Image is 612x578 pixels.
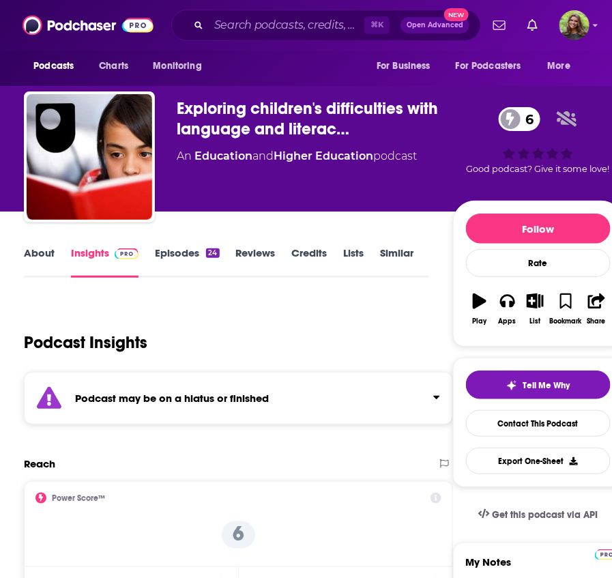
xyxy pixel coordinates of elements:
img: Podchaser - Follow, Share and Rate Podcasts [23,12,154,38]
div: Apps [499,317,516,326]
a: Credits [292,246,327,278]
span: Good podcast? Give it some love! [467,164,610,174]
a: Education [194,149,252,162]
a: Contact This Podcast [466,410,611,437]
a: About [24,246,55,278]
span: Open Advanced [407,22,463,29]
span: Charts [99,57,128,76]
button: open menu [143,53,219,79]
button: Show profile menu [559,10,589,40]
strong: Podcast may be on a hiatus or finished [75,392,269,405]
a: Show notifications dropdown [522,14,543,37]
h1: Podcast Insights [24,332,147,353]
div: Bookmark [550,317,582,326]
div: List [530,317,541,326]
button: tell me why sparkleTell Me Why [466,371,611,399]
button: Bookmark [549,285,583,334]
a: Episodes24 [155,246,219,278]
a: Get this podcast via API [467,498,609,532]
div: An podcast [177,148,417,164]
button: open menu [447,53,541,79]
a: InsightsPodchaser Pro [71,246,139,278]
div: Share [587,317,606,326]
span: 6 [512,107,541,131]
input: Search podcasts, credits, & more... [209,14,364,36]
img: Podchaser Pro [115,248,139,259]
section: Click to expand status details [24,372,453,424]
a: Show notifications dropdown [488,14,511,37]
img: User Profile [559,10,589,40]
button: List [521,285,549,334]
button: open menu [24,53,91,79]
span: Logged in as reagan34226 [559,10,589,40]
span: Get this podcast via API [493,509,598,521]
img: tell me why sparkle [506,380,517,391]
button: Export One-Sheet [466,448,611,474]
a: Charts [90,53,136,79]
p: 6 [222,521,255,549]
button: Apps [493,285,521,334]
div: 24 [206,248,219,258]
a: Higher Education [274,149,373,162]
button: open menu [367,53,448,79]
div: Play [473,317,487,326]
span: Tell Me Why [523,380,570,391]
span: Monitoring [153,57,201,76]
span: ⌘ K [364,16,390,34]
button: Play [466,285,494,334]
span: Podcasts [33,57,74,76]
button: Open AdvancedNew [400,17,469,33]
h2: Reach [24,457,55,470]
button: Share [583,285,611,334]
h2: Power Score™ [52,493,105,503]
span: For Podcasters [456,57,521,76]
button: open menu [538,53,588,79]
a: Lists [344,246,364,278]
div: Rate [466,249,611,277]
button: Follow [466,214,611,244]
a: 6 [499,107,541,131]
a: Reviews [236,246,276,278]
a: Similar [381,246,414,278]
span: and [252,149,274,162]
span: New [444,8,469,21]
span: More [548,57,571,76]
div: Search podcasts, credits, & more... [171,10,481,41]
img: Exploring children's difficulties with language and literacy - Audio [27,94,152,220]
span: For Business [377,57,431,76]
